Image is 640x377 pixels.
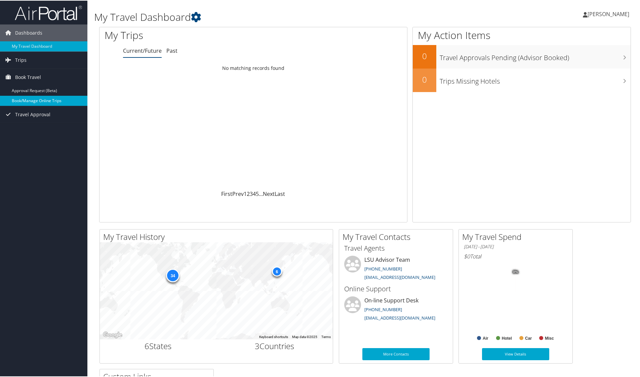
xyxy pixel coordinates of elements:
a: [EMAIL_ADDRESS][DOMAIN_NAME] [364,314,435,320]
text: Air [483,335,488,340]
a: Prev [232,190,244,197]
h6: Total [464,252,567,259]
span: 6 [145,340,149,351]
tspan: 0% [513,269,518,274]
a: 2 [247,190,250,197]
div: 34 [166,268,179,282]
h2: My Travel History [103,231,333,242]
span: Travel Approval [15,106,50,122]
h6: [DATE] - [DATE] [464,243,567,249]
h1: My Travel Dashboard [94,9,455,24]
a: Open this area in Google Maps (opens a new window) [102,330,124,339]
a: 4 [253,190,256,197]
a: Terms (opens in new tab) [321,334,331,338]
span: Dashboards [15,24,42,41]
a: [PHONE_NUMBER] [364,265,402,271]
li: LSU Advisor Team [341,255,451,283]
text: Car [525,335,532,340]
h1: My Trips [105,28,274,42]
h2: States [105,340,211,351]
img: airportal-logo.png [15,4,82,20]
text: Hotel [502,335,512,340]
text: Misc [545,335,554,340]
a: 0Travel Approvals Pending (Advisor Booked) [413,44,631,68]
h2: My Travel Spend [462,231,572,242]
a: Past [166,46,177,54]
span: $0 [464,252,470,259]
a: Next [263,190,275,197]
a: 3 [250,190,253,197]
span: Map data ©2025 [292,334,317,338]
a: Last [275,190,285,197]
h3: Travel Agents [344,243,448,252]
h3: Online Support [344,284,448,293]
a: [PHONE_NUMBER] [364,306,402,312]
a: [PERSON_NAME] [583,3,636,24]
a: Current/Future [123,46,162,54]
span: 3 [255,340,259,351]
h2: 0 [413,73,436,85]
a: View Details [482,347,549,360]
td: No matching records found [99,61,407,74]
h2: 0 [413,50,436,61]
a: More Contacts [362,347,430,360]
span: Book Travel [15,68,41,85]
a: [EMAIL_ADDRESS][DOMAIN_NAME] [364,274,435,280]
h3: Travel Approvals Pending (Advisor Booked) [440,49,631,62]
img: Google [102,330,124,339]
a: 1 [244,190,247,197]
span: … [259,190,263,197]
button: Keyboard shortcuts [259,334,288,339]
h2: My Travel Contacts [343,231,453,242]
h2: Countries [222,340,328,351]
div: 6 [272,266,282,276]
a: 5 [256,190,259,197]
h3: Trips Missing Hotels [440,73,631,85]
h1: My Action Items [413,28,631,42]
li: On-line Support Desk [341,296,451,323]
span: Trips [15,51,27,68]
a: First [221,190,232,197]
span: [PERSON_NAME] [588,10,629,17]
a: 0Trips Missing Hotels [413,68,631,91]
